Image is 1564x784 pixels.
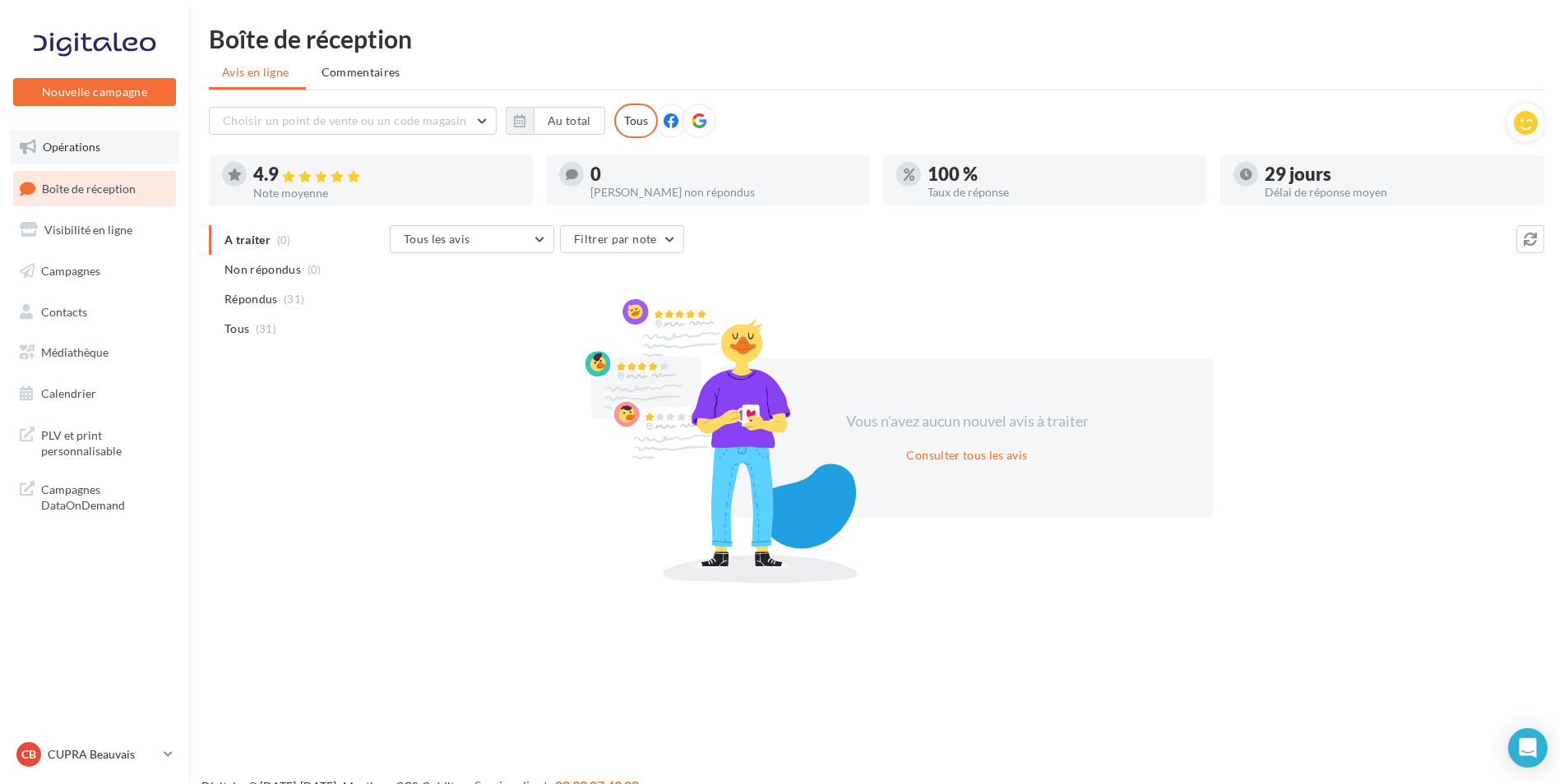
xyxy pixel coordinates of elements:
button: Nouvelle campagne [13,78,176,106]
button: Consulter tous les avis [900,445,1034,465]
span: (31) [256,322,276,335]
span: Choisir un point de vente ou un code magasin [223,113,466,127]
a: PLV et print personnalisable [10,417,179,466]
a: Opérations [10,130,179,164]
span: CB [21,746,36,763]
span: (0) [308,263,322,276]
div: Boîte de réception [209,26,1544,51]
span: Visibilité en ligne [44,223,132,237]
span: Campagnes DataOnDemand [41,478,169,514]
span: Tous [224,321,249,337]
a: Boîte de réception [10,171,179,206]
button: Filtrer par note [560,225,684,253]
span: PLV et print personnalisable [41,424,169,459]
button: Au total [534,107,605,135]
span: Commentaires [322,64,400,81]
div: 4.9 [253,165,520,184]
div: Vous n'avez aucun nouvel avis à traiter [826,411,1108,432]
div: 100 % [928,165,1194,183]
p: CUPRA Beauvais [48,746,157,763]
span: Contacts [41,304,87,318]
div: Open Intercom Messenger [1508,728,1548,768]
div: Tous [614,104,658,138]
span: Médiathèque [41,345,109,359]
a: Campagnes [10,254,179,288]
span: Boîte de réception [42,181,136,195]
div: Délai de réponse moyen [1265,187,1531,198]
button: Au total [506,107,605,135]
span: Campagnes [41,264,100,278]
span: Répondus [224,291,278,307]
div: 29 jours [1265,165,1531,183]
div: 0 [590,165,857,183]
a: Calendrier [10,376,179,411]
a: Visibilité en ligne [10,213,179,247]
span: Opérations [43,140,100,154]
span: Calendrier [41,386,96,400]
div: Taux de réponse [928,187,1194,198]
button: Tous les avis [390,225,554,253]
a: CB CUPRA Beauvais [13,739,176,770]
div: Note moyenne [253,187,520,199]
span: (31) [284,293,304,306]
div: [PERSON_NAME] non répondus [590,187,857,198]
a: Contacts [10,295,179,330]
a: Médiathèque [10,335,179,370]
span: Tous les avis [404,232,470,246]
button: Choisir un point de vente ou un code magasin [209,107,497,135]
a: Campagnes DataOnDemand [10,472,179,520]
span: Non répondus [224,261,301,278]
